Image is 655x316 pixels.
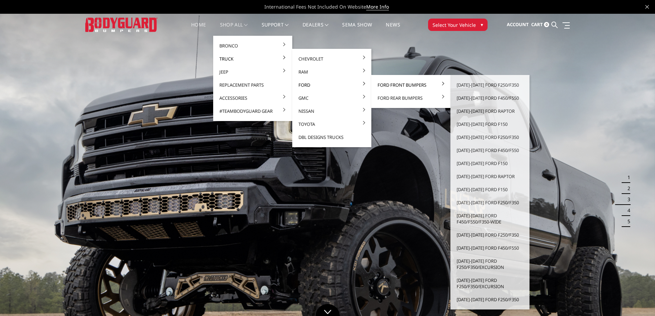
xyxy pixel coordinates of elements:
a: [DATE]-[DATE] Ford F150 [453,118,527,131]
a: GMC [295,91,369,105]
a: Support [262,22,289,36]
a: [DATE]-[DATE] Ford F250/F350 [453,131,527,144]
a: [DATE]-[DATE] Ford F450/F550 [453,91,527,105]
button: 1 of 5 [623,172,630,183]
a: Nissan [295,105,369,118]
a: Jeep [216,65,290,78]
a: Ford Rear Bumpers [374,91,448,105]
span: Account [507,21,529,28]
a: News [386,22,400,36]
a: More Info [366,3,389,10]
a: Cart 0 [531,15,549,34]
button: 2 of 5 [623,183,630,194]
span: ▾ [481,21,483,28]
a: Click to Down [316,304,340,316]
a: [DATE]-[DATE] Ford F250/F350 [453,196,527,209]
a: Ram [295,65,369,78]
button: 4 of 5 [623,205,630,216]
a: #TeamBodyguard Gear [216,105,290,118]
a: [DATE]-[DATE] Ford F250/F350/Excursion [453,254,527,274]
a: Bronco [216,39,290,52]
a: [DATE]-[DATE] Ford F250/F350 [453,78,527,91]
a: Ford [295,78,369,91]
a: DBL Designs Trucks [295,131,369,144]
a: Dealers [303,22,329,36]
img: BODYGUARD BUMPERS [85,18,157,32]
button: Select Your Vehicle [428,19,488,31]
a: [DATE]-[DATE] Ford F250/F350 [453,228,527,241]
a: [DATE]-[DATE] Ford F150 [453,183,527,196]
a: Home [191,22,206,36]
button: 5 of 5 [623,216,630,227]
span: Select Your Vehicle [433,21,476,29]
a: Toyota [295,118,369,131]
a: Account [507,15,529,34]
a: [DATE]-[DATE] Ford F450/F550/F350-wide [453,209,527,228]
a: [DATE]-[DATE] Ford F450/F550 [453,144,527,157]
a: Ford Front Bumpers [374,78,448,91]
a: Chevrolet [295,52,369,65]
a: Replacement Parts [216,78,290,91]
a: [DATE]-[DATE] Ford F250/F350/Excursion [453,274,527,293]
a: [DATE]-[DATE] Ford F450/F550 [453,241,527,254]
a: [DATE]-[DATE] Ford Raptor [453,105,527,118]
a: Accessories [216,91,290,105]
button: 3 of 5 [623,194,630,205]
span: 0 [544,22,549,27]
a: Truck [216,52,290,65]
a: [DATE]-[DATE] Ford F250/F350 [453,293,527,306]
a: [DATE]-[DATE] Ford Raptor [453,170,527,183]
a: SEMA Show [342,22,372,36]
span: Cart [531,21,543,28]
a: [DATE]-[DATE] Ford F150 [453,157,527,170]
a: shop all [220,22,248,36]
